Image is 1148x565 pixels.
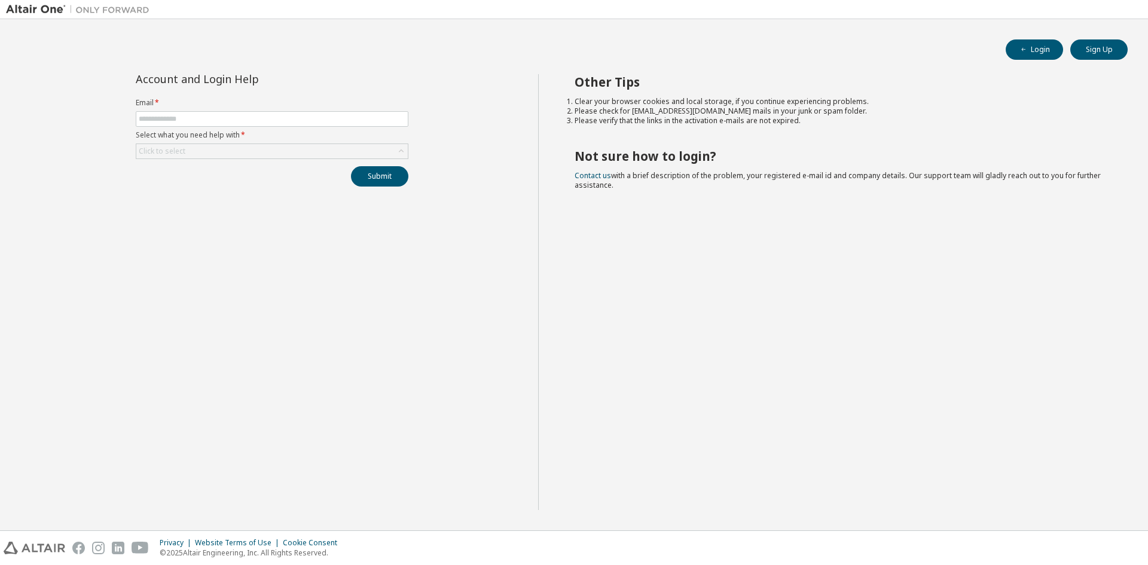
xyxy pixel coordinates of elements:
h2: Not sure how to login? [575,148,1107,164]
li: Clear your browser cookies and local storage, if you continue experiencing problems. [575,97,1107,106]
div: Privacy [160,538,195,548]
div: Website Terms of Use [195,538,283,548]
img: altair_logo.svg [4,542,65,554]
img: instagram.svg [92,542,105,554]
h2: Other Tips [575,74,1107,90]
button: Submit [351,166,408,187]
button: Sign Up [1070,39,1128,60]
a: Contact us [575,170,611,181]
li: Please check for [EMAIL_ADDRESS][DOMAIN_NAME] mails in your junk or spam folder. [575,106,1107,116]
label: Select what you need help with [136,130,408,140]
img: facebook.svg [72,542,85,554]
div: Click to select [139,146,185,156]
div: Click to select [136,144,408,158]
button: Login [1006,39,1063,60]
p: © 2025 Altair Engineering, Inc. All Rights Reserved. [160,548,344,558]
img: linkedin.svg [112,542,124,554]
li: Please verify that the links in the activation e-mails are not expired. [575,116,1107,126]
div: Cookie Consent [283,538,344,548]
div: Account and Login Help [136,74,354,84]
img: youtube.svg [132,542,149,554]
span: with a brief description of the problem, your registered e-mail id and company details. Our suppo... [575,170,1101,190]
img: Altair One [6,4,155,16]
label: Email [136,98,408,108]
